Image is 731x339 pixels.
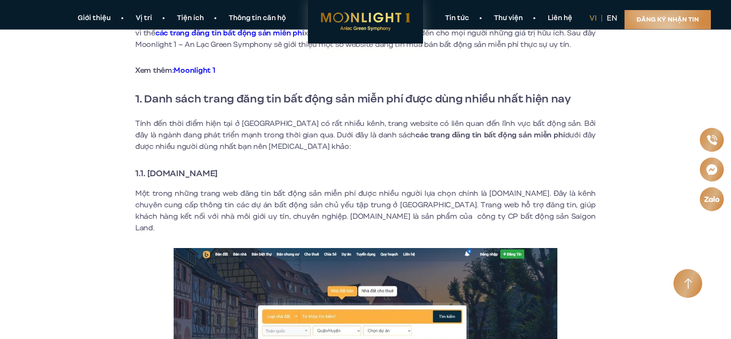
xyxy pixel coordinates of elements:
[535,13,585,23] a: Liên hệ
[135,65,215,76] strong: Xem thêm:
[706,134,718,146] img: Phone icon
[590,13,597,23] a: vi
[705,163,718,176] img: Messenger icon
[135,188,596,234] p: Một trong những trang web đăng tin bất động sản miễn phí được nhiều người lựa chọn chính là [DOMA...
[174,65,215,76] a: Moonlight 1
[135,90,571,107] strong: 1. Danh sách trang đăng tin bất động sản miễn phí được dùng nhiều nhất hiện nay
[165,13,216,23] a: Tiện ích
[415,130,565,140] strong: các trang đăng tin bất động sản miễn phí
[704,195,720,203] img: Zalo icon
[216,13,298,23] a: Thông tin căn hộ
[155,28,304,38] a: các trang đăng tin bất động sản miễn phí
[135,16,596,50] p: Bất động sản đang là lĩnh vực kinh doanh được rất nhiều người quan tâm bởi nhu cầu về đầu tư, chỗ...
[135,167,218,180] strong: 1.1. [DOMAIN_NAME]
[482,13,535,23] a: Thư viện
[684,278,692,289] img: Arrow icon
[65,13,123,23] a: Giới thiệu
[625,10,711,29] a: Đăng ký nhận tin
[433,13,482,23] a: Tin tức
[135,118,596,152] p: Tính đến thời điểm hiện tại ở [GEOGRAPHIC_DATA] có rất nhiều kênh, trang website có liên quan đến...
[123,13,165,23] a: Vị trí
[607,13,617,23] a: en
